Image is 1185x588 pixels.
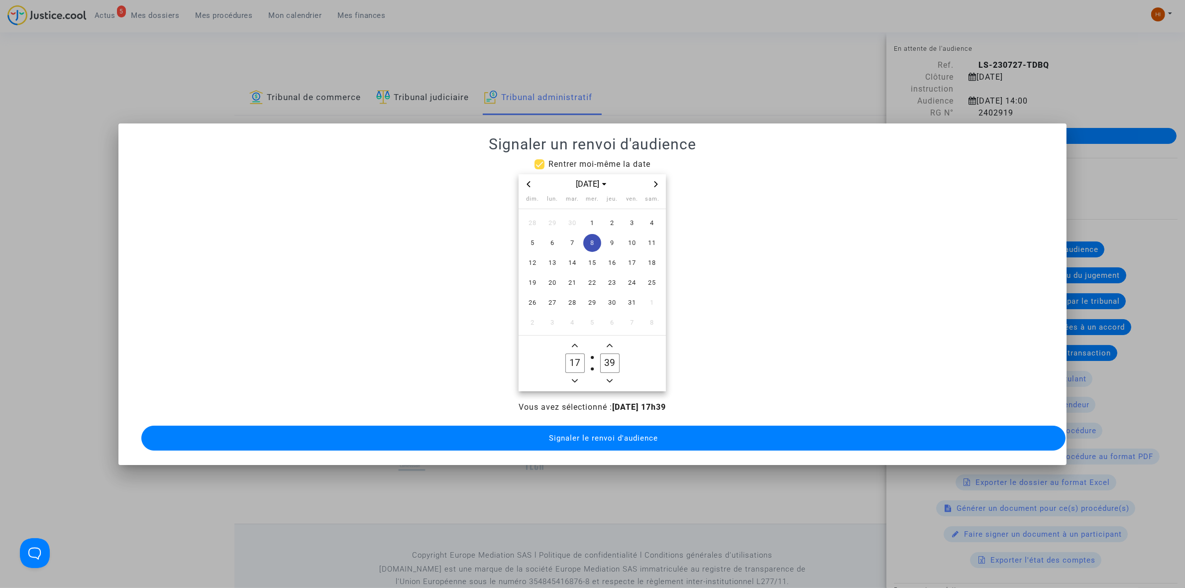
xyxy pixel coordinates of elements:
[524,294,541,312] span: 26
[582,213,602,233] td: 1 octobre 2025
[562,293,582,313] td: 28 octobre 2025
[563,234,581,252] span: 7
[642,273,662,293] td: 25 octobre 2025
[583,234,601,252] span: 8
[603,274,621,292] span: 23
[604,375,616,387] button: Minus a minute
[563,314,581,332] span: 4
[645,196,659,202] span: sam.
[543,234,561,252] span: 6
[623,314,641,332] span: 7
[582,233,602,253] td: 8 octobre 2025
[523,195,542,209] th: dimanche
[622,293,642,313] td: 31 octobre 2025
[547,196,558,202] span: lun.
[604,340,616,352] button: Add a minute
[642,253,662,273] td: 18 octobre 2025
[562,233,582,253] td: 7 octobre 2025
[523,233,542,253] td: 5 octobre 2025
[542,233,562,253] td: 6 octobre 2025
[607,196,618,202] span: jeu.
[562,313,582,333] td: 4 novembre 2025
[562,195,582,209] th: mardi
[524,254,541,272] span: 12
[523,253,542,273] td: 12 octobre 2025
[642,195,662,209] th: samedi
[562,253,582,273] td: 14 octobre 2025
[548,159,650,169] span: Rentrer moi-même la date
[643,274,661,292] span: 25
[583,274,601,292] span: 22
[643,214,661,232] span: 4
[543,214,561,232] span: 29
[523,293,542,313] td: 26 octobre 2025
[523,178,535,191] button: Previous month
[542,213,562,233] td: 29 septembre 2025
[543,274,561,292] span: 20
[622,253,642,273] td: 17 octobre 2025
[603,294,621,312] span: 30
[543,294,561,312] span: 27
[602,195,622,209] th: jeudi
[569,375,581,387] button: Minus a hour
[643,314,661,332] span: 8
[603,234,621,252] span: 9
[582,273,602,293] td: 22 octobre 2025
[622,313,642,333] td: 7 novembre 2025
[603,314,621,332] span: 6
[542,273,562,293] td: 20 octobre 2025
[602,213,622,233] td: 2 octobre 2025
[562,213,582,233] td: 30 septembre 2025
[622,233,642,253] td: 10 octobre 2025
[642,213,662,233] td: 4 octobre 2025
[130,135,1055,153] h1: Signaler un renvoi d'audience
[650,178,662,191] button: Next month
[622,195,642,209] th: vendredi
[523,213,542,233] td: 28 septembre 2025
[523,313,542,333] td: 2 novembre 2025
[603,214,621,232] span: 2
[566,196,579,202] span: mar.
[602,293,622,313] td: 30 octobre 2025
[524,234,541,252] span: 5
[563,294,581,312] span: 28
[643,294,661,312] span: 1
[603,254,621,272] span: 16
[583,254,601,272] span: 15
[626,196,638,202] span: ven.
[582,195,602,209] th: mercredi
[642,233,662,253] td: 11 octobre 2025
[583,294,601,312] span: 29
[563,254,581,272] span: 14
[563,214,581,232] span: 30
[523,273,542,293] td: 19 octobre 2025
[623,214,641,232] span: 3
[572,178,613,190] button: Choose month and year
[543,314,561,332] span: 3
[562,273,582,293] td: 21 octobre 2025
[543,254,561,272] span: 13
[542,253,562,273] td: 13 octobre 2025
[643,254,661,272] span: 18
[583,314,601,332] span: 5
[524,274,541,292] span: 19
[623,254,641,272] span: 17
[563,274,581,292] span: 21
[20,538,50,568] iframe: Help Scout Beacon - Open
[526,196,539,202] span: dim.
[623,274,641,292] span: 24
[602,233,622,253] td: 9 octobre 2025
[542,293,562,313] td: 27 octobre 2025
[623,234,641,252] span: 10
[622,213,642,233] td: 3 octobre 2025
[622,273,642,293] td: 24 octobre 2025
[542,313,562,333] td: 3 novembre 2025
[140,401,1045,413] div: Vous avez sélectionné :
[524,214,541,232] span: 28
[623,294,641,312] span: 31
[586,196,599,202] span: mer.
[141,426,1066,451] button: Signaler le renvoi d'audience
[602,273,622,293] td: 23 octobre 2025
[643,234,661,252] span: 11
[524,314,541,332] span: 2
